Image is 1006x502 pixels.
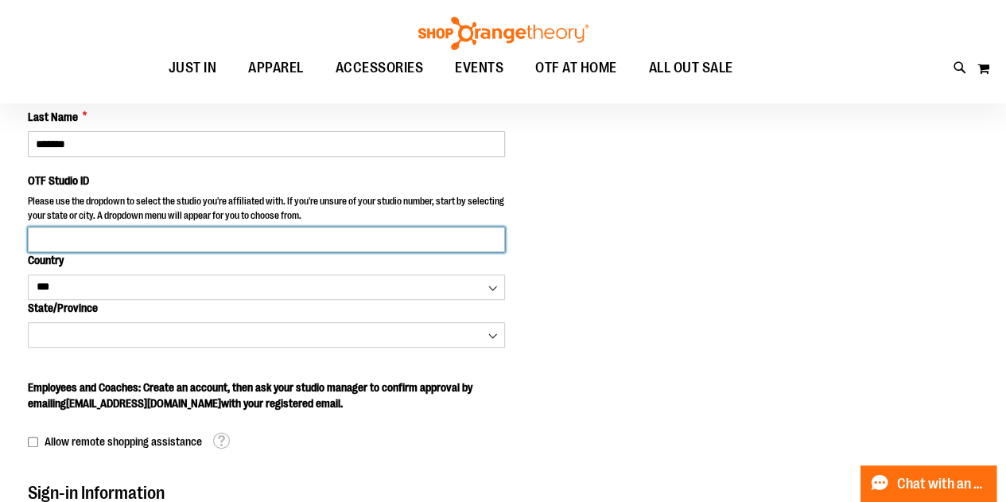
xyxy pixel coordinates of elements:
span: EVENTS [455,50,503,86]
p: Please use the dropdown to select the studio you're affiliated with. If you're unsure of your stu... [28,195,505,226]
span: Allow remote shopping assistance [45,435,202,448]
img: Shop Orangetheory [416,17,591,50]
span: ALL OUT SALE [649,50,733,86]
span: Country [28,254,64,267]
span: Last Name [28,109,78,125]
span: ACCESSORIES [336,50,424,86]
span: OTF AT HOME [535,50,617,86]
button: Chat with an Expert [860,465,997,502]
span: OTF Studio ID [28,174,89,187]
span: Chat with an Expert [897,477,987,492]
span: State/Province [28,302,98,314]
span: JUST IN [169,50,217,86]
span: APPAREL [248,50,304,86]
span: Employees and Coaches: Create an account, then ask your studio manager to confirm approval by ema... [28,381,472,410]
